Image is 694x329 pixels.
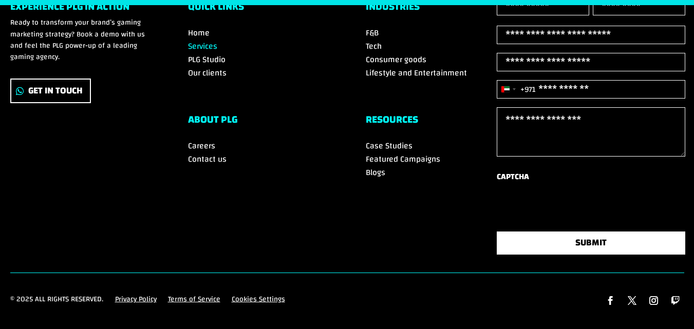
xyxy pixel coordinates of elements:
a: PLG Studio [188,52,226,67]
div: +971 [520,83,536,96]
a: Consumer goods [366,52,426,67]
h6: Quick Links [188,2,329,17]
a: Our clients [188,65,227,81]
p: Ready to transform your brand’s gaming marketing strategy? Book a demo with us and feel the PLG p... [10,17,151,63]
a: Follow on X [623,292,641,309]
a: F&B [366,25,379,41]
a: Cookies Settings [232,294,285,309]
h6: ABOUT PLG [188,114,329,130]
a: Lifestyle and Entertainment [366,65,467,81]
a: Tech [366,38,382,54]
iframe: reCAPTCHA [497,188,653,228]
a: Featured Campaigns [366,151,440,167]
a: Blogs [366,165,385,180]
a: Services [188,38,217,54]
a: Terms of Service [168,294,220,309]
h6: Experience PLG in Action [10,2,151,17]
p: © 2025 All rights reserved. [10,294,103,305]
h6: Industries [366,2,507,17]
a: Follow on Facebook [602,292,619,309]
a: Case Studies [366,138,412,153]
a: Contact us [188,151,227,167]
label: CAPTCHA [497,170,529,184]
a: Home [188,25,210,41]
iframe: Chat Widget [643,280,694,329]
button: SUBMIT [497,231,686,255]
button: Selected country [497,81,536,98]
a: Get In Touch [10,79,91,104]
a: Privacy Policy [115,294,157,309]
a: Careers [188,138,215,153]
h6: RESOURCES [366,114,507,130]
